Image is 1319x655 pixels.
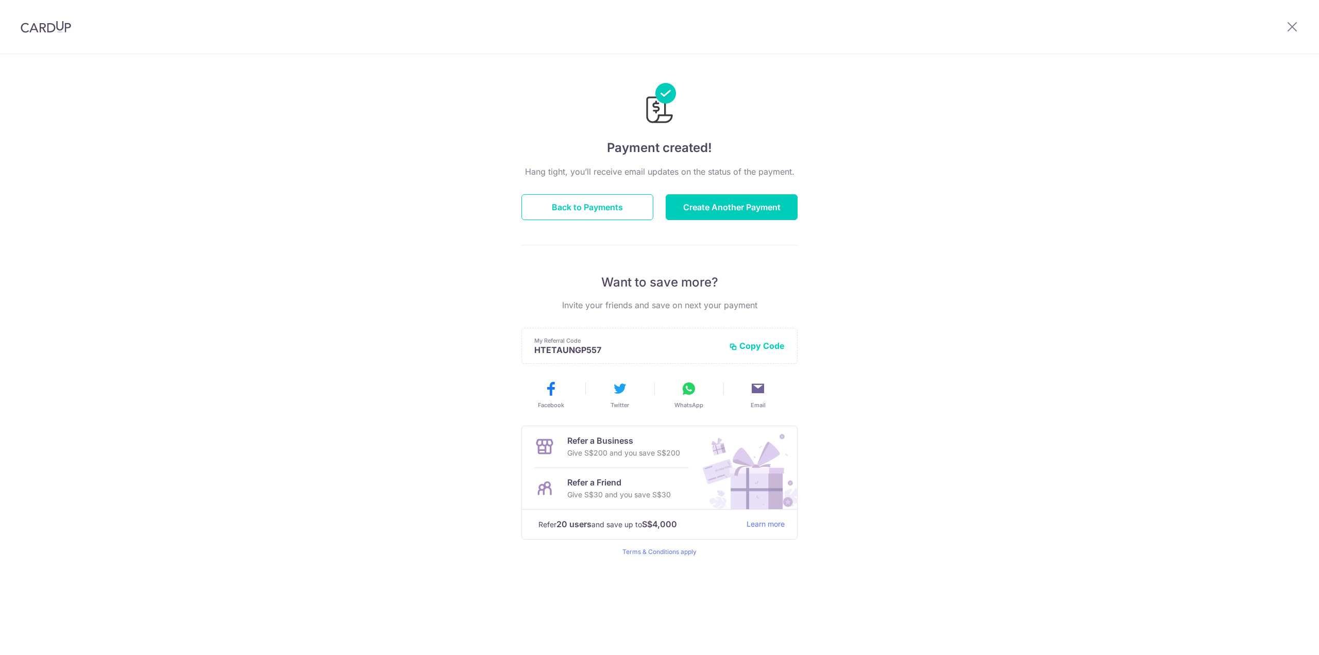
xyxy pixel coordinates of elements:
[728,380,788,409] button: Email
[521,194,653,220] button: Back to Payments
[538,518,738,531] p: Refer and save up to
[567,476,671,489] p: Refer a Friend
[521,299,798,311] p: Invite your friends and save on next your payment
[567,447,680,459] p: Give S$200 and you save S$200
[521,274,798,291] p: Want to save more?
[751,401,766,409] span: Email
[643,83,676,126] img: Payments
[521,139,798,157] h4: Payment created!
[556,518,591,530] strong: 20 users
[666,194,798,220] button: Create Another Payment
[674,401,703,409] span: WhatsApp
[567,489,671,501] p: Give S$30 and you save S$30
[21,21,71,33] img: CardUp
[693,426,797,509] img: Refer
[642,518,677,530] strong: S$4,000
[521,165,798,178] p: Hang tight, you’ll receive email updates on the status of the payment.
[747,518,785,531] a: Learn more
[534,337,721,345] p: My Referral Code
[611,401,629,409] span: Twitter
[520,380,581,409] button: Facebook
[534,345,721,355] p: HTETAUNGP557
[729,341,785,351] button: Copy Code
[658,380,719,409] button: WhatsApp
[622,548,697,556] a: Terms & Conditions apply
[589,380,650,409] button: Twitter
[567,434,680,447] p: Refer a Business
[538,401,564,409] span: Facebook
